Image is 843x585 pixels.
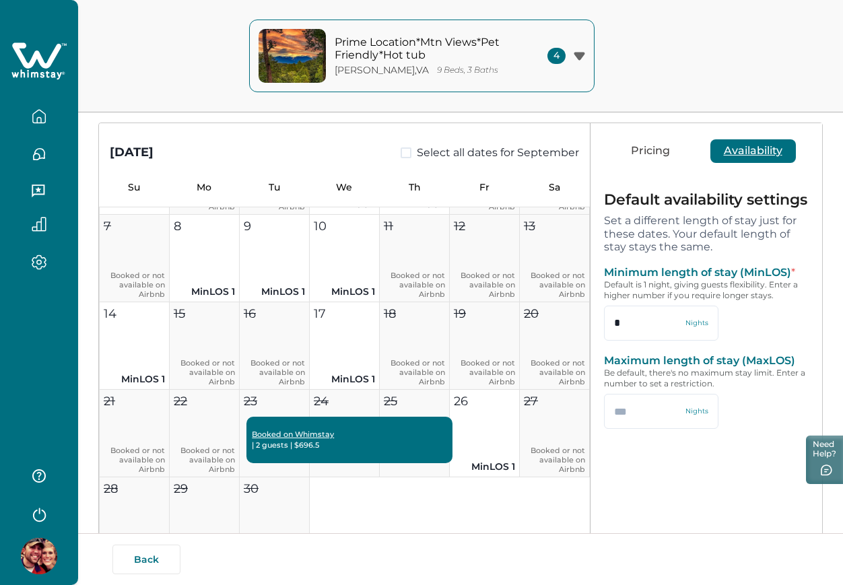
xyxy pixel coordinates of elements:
[520,182,590,193] p: Sa
[100,477,170,565] button: 28Booked or not available on Airbnb
[170,477,240,565] button: 29Booked or not available on Airbnb
[21,538,57,574] img: Whimstay Host
[450,302,520,390] button: 19Booked or not available on Airbnb
[240,477,310,565] button: 30Booked or not available on Airbnb
[520,390,590,477] button: 27Booked or not available on Airbnb
[335,36,516,62] p: Prime Location*Mtn Views*Pet Friendly*Hot tub
[310,215,380,302] button: 10MinLOS 1
[604,279,809,301] p: Default is 1 night, giving guests flexibility. Enter a higher number if you require longer stays.
[309,182,379,193] p: We
[174,305,185,323] p: 15
[520,215,590,302] button: 13Booked or not available on Airbnb
[604,354,809,368] p: Maximum length of stay (MaxLOS)
[310,390,380,477] button: 24
[314,285,375,299] p: MinLOS 1
[240,215,310,302] button: 9MinLOS 1
[524,271,585,299] p: Booked or not available on Airbnb
[314,372,375,386] p: MinLOS 1
[244,358,305,386] p: Booked or not available on Airbnb
[604,191,809,209] p: Default availability settings
[110,143,154,162] div: [DATE]
[604,368,809,389] p: Be default, there's no maximum stay limit. Enter a number to set a restriction.
[100,302,170,390] button: 14MinLOS 1
[249,20,595,92] button: property-coverPrime Location*Mtn Views*Pet Friendly*Hot tub[PERSON_NAME],VA9 Beds, 3 Baths4
[240,390,310,477] button: 23Booked on Whimstay| 2 guests | $696.5
[174,285,235,299] p: MinLOS 1
[454,460,515,474] p: MinLOS 1
[100,390,170,477] button: 21Booked or not available on Airbnb
[380,302,450,390] button: 18Booked or not available on Airbnb
[244,305,256,323] p: 16
[384,271,445,299] p: Booked or not available on Airbnb
[524,305,539,323] p: 20
[239,182,309,193] p: Tu
[174,392,187,411] p: 22
[259,29,326,83] img: property-cover
[244,217,251,236] p: 9
[617,139,683,163] button: Pricing
[104,271,165,299] p: Booked or not available on Airbnb
[244,480,259,498] p: 30
[244,392,257,411] p: 23
[314,305,326,323] p: 17
[450,390,520,477] button: 26MinLOS 1
[604,214,809,254] p: Set a different length of stay just for these dates. Your default length of stay stays the same.
[380,182,450,193] p: Th
[524,217,535,236] p: 13
[246,417,368,463] div: | 2 guests | $ 696.5
[104,392,115,411] p: 21
[384,217,393,236] p: 11
[174,480,188,498] p: 29
[417,145,579,161] span: Select all dates for September
[437,65,498,75] p: 9 Beds, 3 Baths
[104,446,165,474] p: Booked or not available on Airbnb
[604,266,809,279] p: Minimum length of stay (MinLOS)
[310,302,380,390] button: 17MinLOS 1
[100,215,170,302] button: 7Booked or not available on Airbnb
[170,215,240,302] button: 8MinLOS 1
[104,305,116,323] p: 14
[335,65,429,76] p: [PERSON_NAME] , VA
[524,446,585,474] p: Booked or not available on Airbnb
[454,217,465,236] p: 12
[384,305,396,323] p: 18
[380,215,450,302] button: 11Booked or not available on Airbnb
[454,271,515,299] p: Booked or not available on Airbnb
[380,390,450,477] button: 25
[314,217,327,236] p: 10
[252,429,362,440] span: Booked on Whimstay
[384,358,445,386] p: Booked or not available on Airbnb
[174,358,235,386] p: Booked or not available on Airbnb
[240,302,310,390] button: 16Booked or not available on Airbnb
[547,48,566,64] span: 4
[520,302,590,390] button: 20Booked or not available on Airbnb
[454,392,468,411] p: 26
[710,139,796,163] button: Availability
[454,305,466,323] p: 19
[450,215,520,302] button: 12Booked or not available on Airbnb
[104,480,118,498] p: 28
[174,217,181,236] p: 8
[450,182,520,193] p: Fr
[524,392,538,411] p: 27
[112,545,180,574] button: Back
[99,182,169,193] p: Su
[454,358,515,386] p: Booked or not available on Airbnb
[384,392,397,411] p: 25
[314,392,329,411] p: 24
[244,285,305,299] p: MinLOS 1
[104,217,111,236] p: 7
[174,446,235,474] p: Booked or not available on Airbnb
[170,390,240,477] button: 22Booked or not available on Airbnb
[104,372,165,386] p: MinLOS 1
[524,358,585,386] p: Booked or not available on Airbnb
[170,302,240,390] button: 15Booked or not available on Airbnb
[169,182,239,193] p: Mo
